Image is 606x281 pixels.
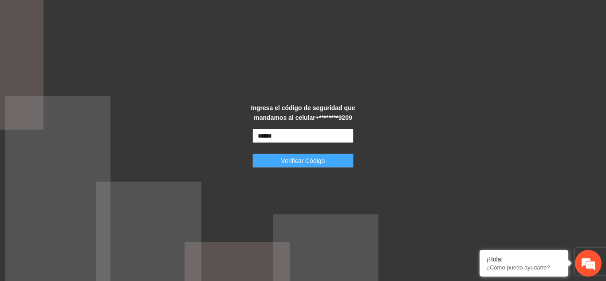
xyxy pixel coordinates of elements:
[486,264,562,271] p: ¿Cómo puedo ayudarte?
[486,256,562,263] div: ¡Hola!
[252,154,354,168] button: Verificar Código
[281,156,325,166] span: Verificar Código
[4,187,169,218] textarea: Escriba su mensaje y pulse “Intro”
[51,91,122,180] span: Estamos en línea.
[251,104,355,121] strong: Ingresa el código de seguridad que mandamos al celular +********9209
[146,4,167,26] div: Minimizar ventana de chat en vivo
[46,45,149,57] div: Chatee con nosotros ahora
